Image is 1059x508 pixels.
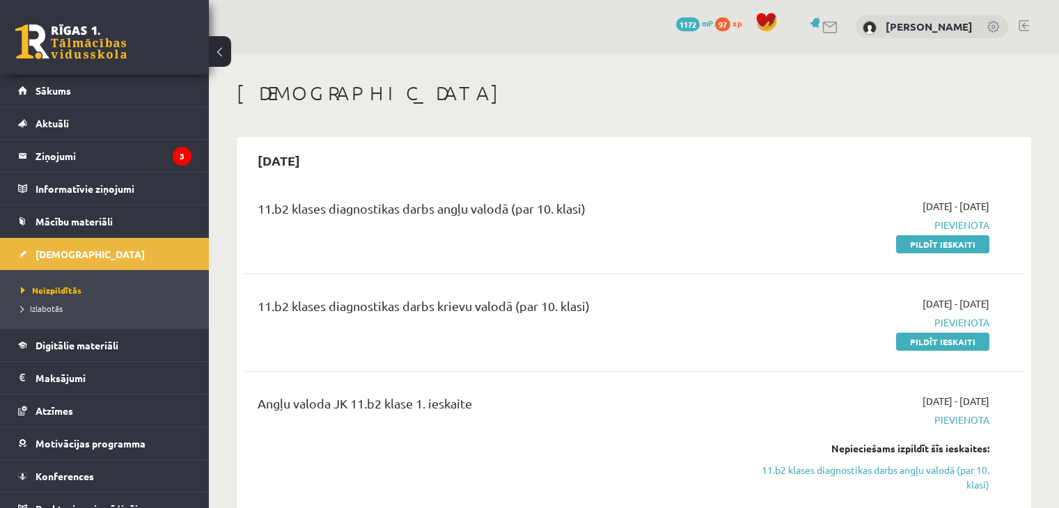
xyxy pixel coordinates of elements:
[258,394,739,420] div: Angļu valoda JK 11.b2 klase 1. ieskaite
[18,173,191,205] a: Informatīvie ziņojumi
[896,333,989,351] a: Pildīt ieskaiti
[18,329,191,361] a: Digitālie materiāli
[36,248,145,260] span: [DEMOGRAPHIC_DATA]
[676,17,713,29] a: 1172 mP
[896,235,989,253] a: Pildīt ieskaiti
[760,218,989,232] span: Pievienota
[715,17,748,29] a: 97 xp
[36,362,191,394] legend: Maksājumi
[18,427,191,459] a: Motivācijas programma
[760,441,989,456] div: Nepieciešams izpildīt šīs ieskaites:
[760,463,989,492] a: 11.b2 klases diagnostikas darbs angļu valodā (par 10. klasi)
[36,140,191,172] legend: Ziņojumi
[244,144,314,177] h2: [DATE]
[18,107,191,139] a: Aktuāli
[237,81,1031,105] h1: [DEMOGRAPHIC_DATA]
[863,21,877,35] img: Marta Laķe
[18,205,191,237] a: Mācību materiāli
[21,302,195,315] a: Izlabotās
[702,17,713,29] span: mP
[21,284,195,296] a: Neizpildītās
[18,238,191,270] a: [DEMOGRAPHIC_DATA]
[36,117,69,129] span: Aktuāli
[18,362,191,394] a: Maksājumi
[18,460,191,492] a: Konferences
[676,17,700,31] span: 1172
[36,84,71,97] span: Sākums
[18,140,191,172] a: Ziņojumi3
[923,199,989,214] span: [DATE] - [DATE]
[258,296,739,322] div: 11.b2 klases diagnostikas darbs krievu valodā (par 10. klasi)
[21,303,63,314] span: Izlabotās
[36,470,94,482] span: Konferences
[732,17,742,29] span: xp
[173,147,191,166] i: 3
[36,437,146,450] span: Motivācijas programma
[36,404,73,417] span: Atzīmes
[15,24,127,59] a: Rīgas 1. Tālmācības vidusskola
[923,296,989,311] span: [DATE] - [DATE]
[36,173,191,205] legend: Informatīvie ziņojumi
[715,17,730,31] span: 97
[21,285,81,296] span: Neizpildītās
[18,395,191,427] a: Atzīmes
[923,394,989,408] span: [DATE] - [DATE]
[886,19,973,33] a: [PERSON_NAME]
[760,315,989,330] span: Pievienota
[760,413,989,427] span: Pievienota
[36,215,113,228] span: Mācību materiāli
[258,199,739,225] div: 11.b2 klases diagnostikas darbs angļu valodā (par 10. klasi)
[18,74,191,106] a: Sākums
[36,339,118,351] span: Digitālie materiāli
